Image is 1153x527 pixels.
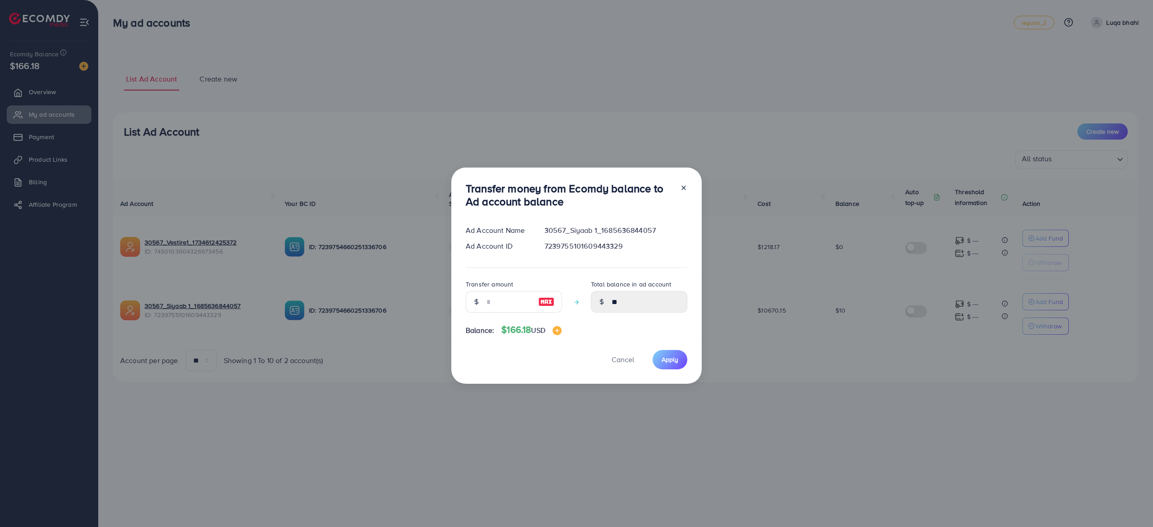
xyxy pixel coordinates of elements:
[1115,486,1146,520] iframe: Chat
[458,225,537,236] div: Ad Account Name
[653,350,687,369] button: Apply
[600,350,645,369] button: Cancel
[466,280,513,289] label: Transfer amount
[531,325,545,335] span: USD
[612,354,634,364] span: Cancel
[591,280,671,289] label: Total balance in ad account
[501,324,562,336] h4: $166.18
[553,326,562,335] img: image
[458,241,537,251] div: Ad Account ID
[662,355,678,364] span: Apply
[538,296,554,307] img: image
[537,225,695,236] div: 30567_Siyaab 1_1685636844057
[537,241,695,251] div: 7239755101609443329
[466,325,494,336] span: Balance:
[466,182,673,208] h3: Transfer money from Ecomdy balance to Ad account balance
